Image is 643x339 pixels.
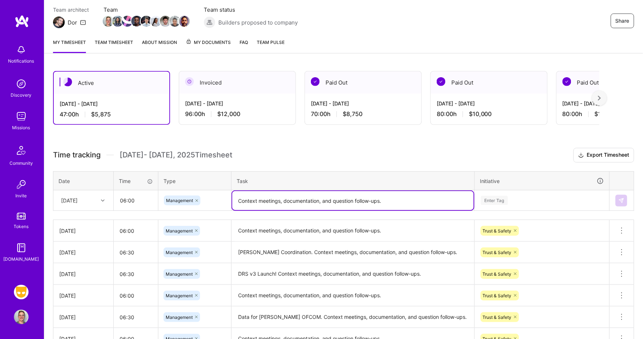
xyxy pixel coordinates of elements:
[59,313,108,321] div: [DATE]
[12,142,30,159] img: Community
[232,286,474,306] textarea: Context meetings, documentation, and question follow-ups.
[166,250,193,255] span: Management
[185,110,290,118] div: 96:00 h
[114,243,158,262] input: HH:MM
[131,16,142,27] img: Team Member Avatar
[483,314,512,320] span: Trust & Safety
[305,71,421,94] div: Paid Out
[12,285,30,299] a: Grindr: Product & Marketing
[166,198,193,203] span: Management
[170,15,180,27] a: Team Member Avatar
[61,197,78,204] div: [DATE]
[120,150,232,160] span: [DATE] - [DATE] , 2025 Timesheet
[186,38,231,46] span: My Documents
[80,19,86,25] i: icon Mail
[483,228,512,234] span: Trust & Safety
[437,77,445,86] img: Paid Out
[185,100,290,107] div: [DATE] - [DATE]
[104,15,113,27] a: Team Member Avatar
[232,242,474,262] textarea: [PERSON_NAME] Coordination. Context meetings, documentation, and question follow-ups.
[59,249,108,256] div: [DATE]
[185,77,194,86] img: Invoiced
[114,264,158,284] input: HH:MM
[53,16,65,28] img: Team Architect
[166,293,193,298] span: Management
[483,271,512,277] span: Trust & Safety
[232,307,474,327] textarea: Data for [PERSON_NAME] OFCOM. Context meetings, documentation, and question follow-ups.
[595,110,618,118] span: $10,000
[60,111,163,118] div: 47:00 h
[232,264,474,284] textarea: DRS v3 Launch! Context meetings, documentation, and question follow-ups.
[166,314,193,320] span: Management
[142,38,177,53] a: About Mission
[166,228,193,234] span: Management
[59,292,108,299] div: [DATE]
[240,38,248,53] a: FAQ
[14,310,29,324] img: User Avatar
[563,77,571,86] img: Paid Out
[103,16,114,27] img: Team Member Avatar
[53,6,89,14] span: Team architect
[437,110,541,118] div: 80:00 h
[53,38,86,53] a: My timesheet
[91,111,111,118] span: $5,875
[101,199,105,202] i: icon Chevron
[179,16,190,27] img: Team Member Avatar
[114,191,158,210] input: HH:MM
[16,192,27,200] div: Invite
[232,221,474,241] textarea: Context meetings, documentation, and question follow-ups.
[113,15,123,27] a: Team Member Avatar
[15,15,29,28] img: logo
[483,250,512,255] span: Trust & Safety
[59,227,108,235] div: [DATE]
[10,159,33,167] div: Community
[12,124,30,131] div: Missions
[480,177,604,185] div: Initiative
[14,285,29,299] img: Grindr: Product & Marketing
[257,40,285,45] span: Team Pulse
[14,177,29,192] img: Invite
[63,78,72,86] img: Active
[141,16,152,27] img: Team Member Avatar
[166,271,193,277] span: Management
[204,16,215,28] img: Builders proposed to company
[257,38,285,53] a: Team Pulse
[169,16,180,27] img: Team Member Avatar
[179,71,296,94] div: Invoiced
[54,72,169,94] div: Active
[232,171,475,190] th: Task
[53,150,101,160] span: Time tracking
[142,15,151,27] a: Team Member Avatar
[437,100,541,107] div: [DATE] - [DATE]
[17,213,26,220] img: tokens
[112,16,123,27] img: Team Member Avatar
[132,15,142,27] a: Team Member Avatar
[14,241,29,255] img: guide book
[122,16,133,27] img: Team Member Avatar
[114,308,158,327] input: HH:MM
[4,255,39,263] div: [DOMAIN_NAME]
[469,110,492,118] span: $10,000
[204,6,298,14] span: Team status
[158,171,232,190] th: Type
[232,191,474,210] textarea: Context meetings, documentation, and question follow-ups.
[161,15,170,27] a: Team Member Avatar
[578,152,584,159] i: icon Download
[431,71,547,94] div: Paid Out
[150,16,161,27] img: Team Member Avatar
[114,221,158,241] input: HH:MM
[60,100,163,108] div: [DATE] - [DATE]
[618,198,624,204] img: Submit
[180,15,189,27] a: Team Member Avatar
[311,100,415,107] div: [DATE] - [DATE]
[114,286,158,305] input: HH:MM
[8,57,34,65] div: Notifications
[14,109,29,124] img: teamwork
[53,171,114,190] th: Date
[311,77,320,86] img: Paid Out
[14,77,29,91] img: discovery
[611,14,634,28] button: Share
[218,19,298,26] span: Builders proposed to company
[12,310,30,324] a: User Avatar
[119,177,153,185] div: Time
